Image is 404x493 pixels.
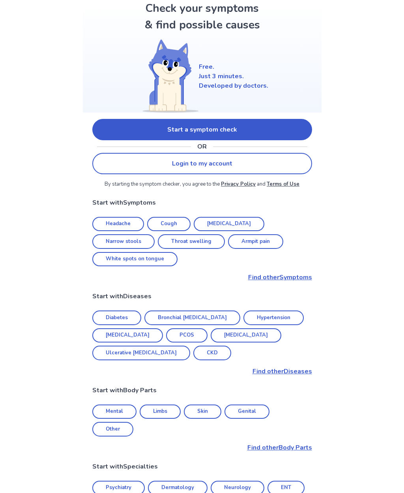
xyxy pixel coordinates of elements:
p: Start with Diseases [92,292,312,301]
a: Headache [92,217,144,231]
a: [MEDICAL_DATA] [194,217,264,231]
a: Skin [184,405,221,419]
a: PCOS [166,328,208,343]
p: Start with Body Parts [92,386,312,395]
a: CKD [193,346,231,360]
p: Find other Symptoms [92,273,312,282]
a: Bronchial [MEDICAL_DATA] [144,310,240,325]
p: Developed by doctors. [199,81,268,90]
a: Armpit pain [228,234,283,249]
p: Just 3 minutes. [199,72,268,81]
a: Find otherDiseases [92,367,312,376]
p: By starting the symptom checker, you agree to the and [92,181,312,188]
a: Find otherBody Parts [92,443,312,452]
p: Find other Body Parts [92,443,312,452]
a: White spots on tongue [92,252,178,267]
a: Find otherSymptoms [92,273,312,282]
a: Other [92,422,133,437]
a: Hypertension [243,310,304,325]
p: Free. [199,62,268,72]
p: Find other Diseases [92,367,312,376]
a: Cough [147,217,191,231]
p: Start with Specialties [92,462,312,471]
a: Limbs [140,405,181,419]
a: Login to my account [92,153,312,174]
p: OR [197,142,207,151]
a: Narrow stools [92,234,155,249]
a: [MEDICAL_DATA] [92,328,163,343]
img: Shiba (Welcome) [136,40,199,113]
a: Throat swelling [158,234,225,249]
p: Start with Symptoms [92,198,312,207]
a: Start a symptom check [92,119,312,140]
a: Privacy Policy [221,181,256,188]
a: Diabetes [92,310,141,325]
a: Mental [92,405,137,419]
a: Terms of Use [267,181,299,188]
a: Ulcerative [MEDICAL_DATA] [92,346,190,360]
a: [MEDICAL_DATA] [211,328,281,343]
a: Genital [224,405,269,419]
